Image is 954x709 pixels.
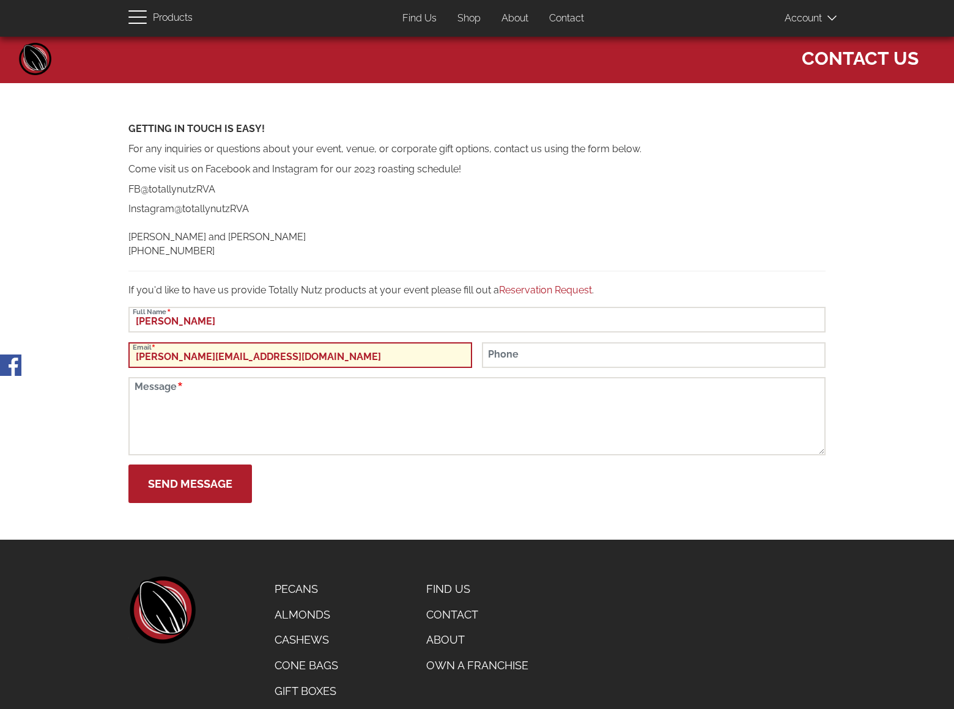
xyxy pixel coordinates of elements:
p: For any inquiries or questions about your event, venue, or corporate gift options, contact us usi... [128,142,826,156]
span: Contact Us [802,40,919,71]
p: Instagram@totallynutzRVA [PERSON_NAME] and [PERSON_NAME] [PHONE_NUMBER] [128,202,826,258]
input: Full Name [128,307,826,332]
a: Contact [540,7,593,31]
a: Almonds [265,602,347,628]
a: Cone Bags [265,653,347,678]
button: Send Message [128,465,252,503]
a: Home [17,40,54,77]
strong: GETTING IN TOUCH IS EASY! [128,123,265,134]
span: Products [153,9,193,27]
a: Reservation Request [499,284,592,296]
input: Phone [482,342,826,368]
a: Shop [448,7,490,31]
a: Gift Boxes [265,678,347,704]
a: Cashews [265,627,347,653]
a: Find Us [393,7,446,31]
a: Contact [417,602,538,628]
a: Find Us [417,576,538,602]
p: Come visit us on Facebook and Instagram for our 2023 roasting schedule! [128,163,826,177]
p: If you'd like to have us provide Totally Nutz products at your event please fill out a . [128,284,826,298]
a: About [492,7,538,31]
input: Email [128,342,472,368]
a: About [417,627,538,653]
a: Pecans [265,576,347,602]
a: home [128,576,196,644]
p: FB@totallynutzRVA [128,183,826,197]
a: Own a Franchise [417,653,538,678]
